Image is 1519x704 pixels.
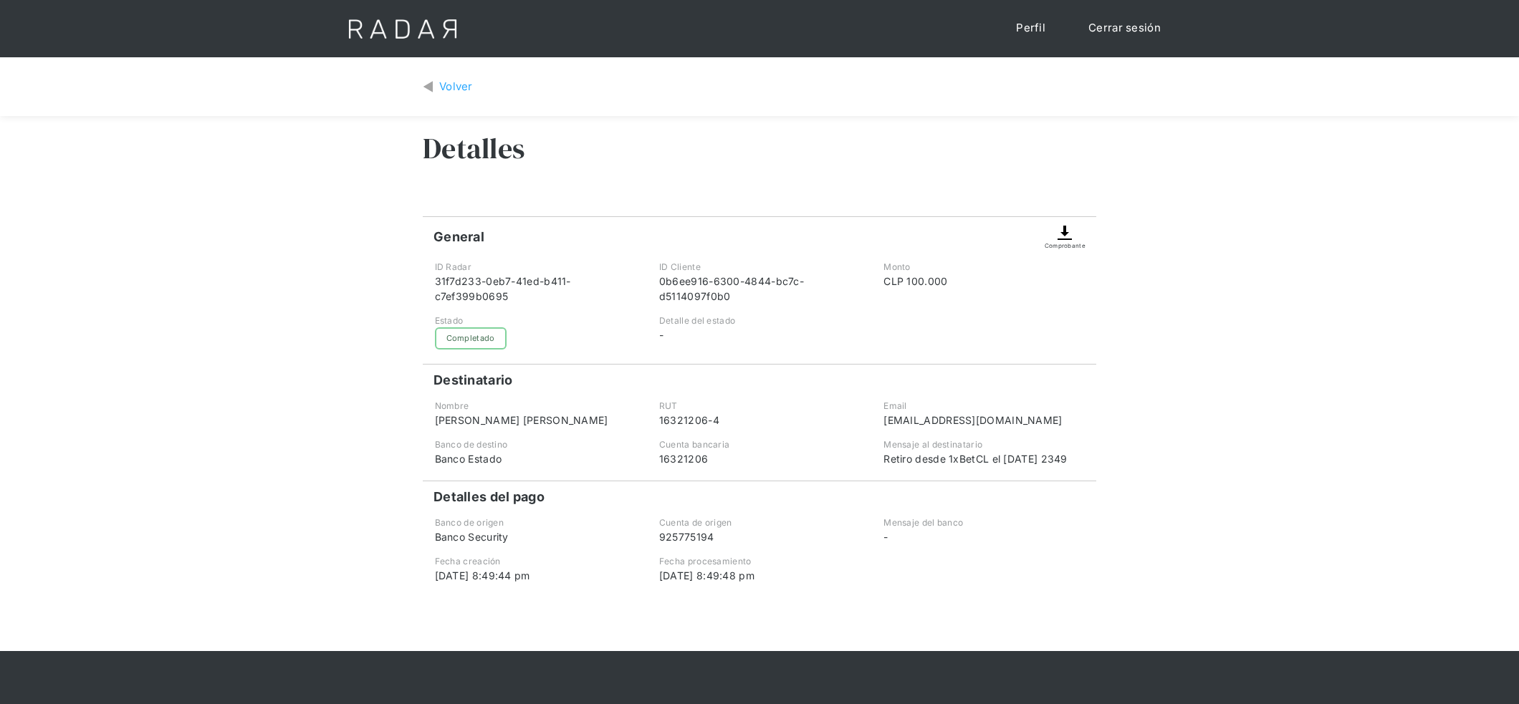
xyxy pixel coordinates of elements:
a: Perfil [1002,14,1060,42]
div: Email [883,400,1084,413]
div: Monto [883,261,1084,274]
div: ID Cliente [659,261,860,274]
div: Fecha procesamiento [659,555,860,568]
div: Banco Estado [435,451,636,466]
div: Detalle del estado [659,314,860,327]
div: [DATE] 8:49:48 pm [659,568,860,583]
div: Retiro desde 1xBetCL el [DATE] 2349 [883,451,1084,466]
h4: General [433,228,484,246]
div: 925775194 [659,529,860,544]
h4: Destinatario [433,372,513,389]
div: Comprobante [1045,241,1086,250]
div: [PERSON_NAME] [PERSON_NAME] [435,413,636,428]
div: 16321206-4 [659,413,860,428]
div: - [659,327,860,342]
div: - [883,529,1084,544]
div: Banco Security [435,529,636,544]
div: Mensaje al destinatario [883,438,1084,451]
div: [DATE] 8:49:44 pm [435,568,636,583]
a: Volver [423,79,473,95]
div: Banco de destino [435,438,636,451]
div: 16321206 [659,451,860,466]
div: CLP 100.000 [883,274,1084,289]
div: Nombre [435,400,636,413]
img: Descargar comprobante [1056,224,1073,241]
h3: Detalles [423,130,524,166]
div: Volver [439,79,473,95]
h4: Detalles del pago [433,488,545,506]
div: RUT [659,400,860,413]
a: Cerrar sesión [1074,14,1175,42]
div: Mensaje del banco [883,516,1084,529]
div: Banco de origen [435,516,636,529]
div: Cuenta bancaria [659,438,860,451]
div: Cuenta de origen [659,516,860,529]
div: Fecha creación [435,555,636,568]
div: ID Radar [435,261,636,274]
div: 0b6ee916-6300-4844-bc7c-d5114097f0b0 [659,274,860,304]
div: [EMAIL_ADDRESS][DOMAIN_NAME] [883,413,1084,428]
div: Estado [435,314,636,327]
div: 31f7d233-0eb7-41ed-b411-c7ef399b0695 [435,274,636,304]
div: Completado [435,327,507,349]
